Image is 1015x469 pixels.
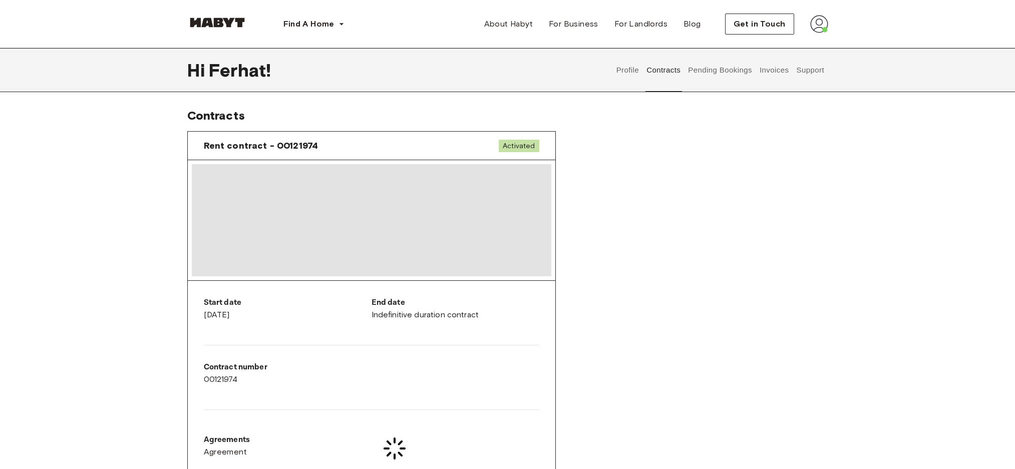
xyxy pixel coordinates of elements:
[645,48,682,92] button: Contracts
[795,48,826,92] button: Support
[758,48,790,92] button: Invoices
[187,18,247,28] img: Habyt
[615,48,640,92] button: Profile
[541,14,606,34] a: For Business
[687,48,754,92] button: Pending Bookings
[675,14,709,34] a: Blog
[484,18,533,30] span: About Habyt
[209,60,271,81] span: Ferhat !
[549,18,598,30] span: For Business
[612,48,828,92] div: user profile tabs
[606,14,675,34] a: For Landlords
[734,18,786,30] span: Get in Touch
[614,18,667,30] span: For Landlords
[476,14,541,34] a: About Habyt
[810,15,828,33] img: avatar
[684,18,701,30] span: Blog
[187,60,209,81] span: Hi
[725,14,794,35] button: Get in Touch
[275,14,353,34] button: Find A Home
[283,18,334,30] span: Find A Home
